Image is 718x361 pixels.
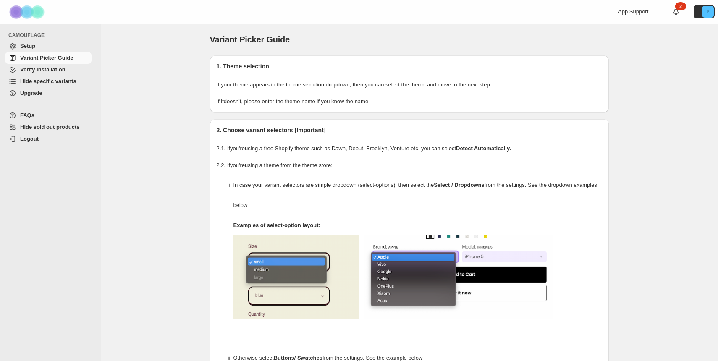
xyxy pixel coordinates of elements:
[5,76,92,87] a: Hide specific variants
[210,35,290,44] span: Variant Picker Guide
[5,64,92,76] a: Verify Installation
[217,126,602,134] h2: 2. Choose variant selectors [Important]
[274,355,322,361] strong: Buttons/ Swatches
[5,40,92,52] a: Setup
[5,121,92,133] a: Hide sold out products
[364,235,553,319] img: camouflage-select-options-2
[5,52,92,64] a: Variant Picker Guide
[233,222,320,228] strong: Examples of select-option layout:
[20,136,39,142] span: Logout
[20,112,34,118] span: FAQs
[675,2,686,10] div: 2
[233,235,359,319] img: camouflage-select-options
[8,32,95,39] span: CAMOUFLAGE
[217,144,602,153] p: 2.1. If you're using a free Shopify theme such as Dawn, Debut, Brooklyn, Venture etc, you can select
[217,62,602,71] h2: 1. Theme selection
[20,43,35,49] span: Setup
[20,55,73,61] span: Variant Picker Guide
[672,8,680,16] a: 2
[618,8,648,15] span: App Support
[5,87,92,99] a: Upgrade
[233,175,602,215] p: In case your variant selectors are simple dropdown (select-options), then select the from the set...
[20,90,42,96] span: Upgrade
[5,110,92,121] a: FAQs
[7,0,49,24] img: Camouflage
[706,9,709,14] text: P
[702,6,714,18] span: Avatar with initials P
[217,81,602,89] p: If your theme appears in the theme selection dropdown, then you can select the theme and move to ...
[20,78,76,84] span: Hide specific variants
[217,161,602,170] p: 2.2. If you're using a theme from the theme store:
[434,182,485,188] strong: Select / Dropdowns
[456,145,511,152] strong: Detect Automatically.
[20,124,80,130] span: Hide sold out products
[217,97,602,106] p: If it doesn't , please enter the theme name if you know the name.
[20,66,66,73] span: Verify Installation
[694,5,715,18] button: Avatar with initials P
[5,133,92,145] a: Logout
